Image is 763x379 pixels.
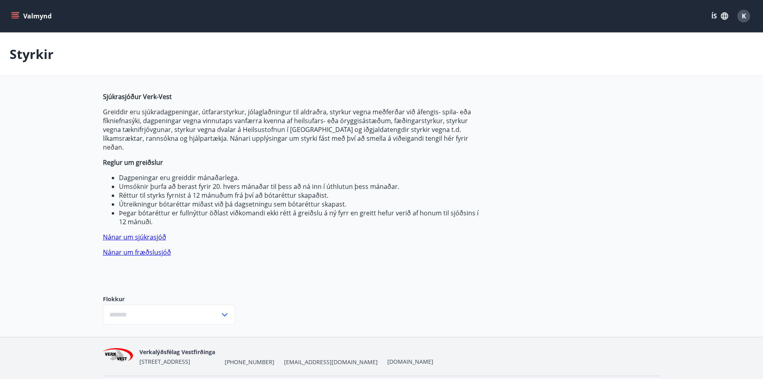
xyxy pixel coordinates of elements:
a: [DOMAIN_NAME] [387,358,433,365]
li: Útreikningur bótaréttar miðast við þá dagsetningu sem bótaréttur skapast. [119,200,481,209]
span: [EMAIL_ADDRESS][DOMAIN_NAME] [284,358,378,366]
strong: Sjúkrasjóður Verk-Vest [103,92,172,101]
a: Nánar um fræðslusjóð [103,248,171,257]
li: Réttur til styrks fyrnist á 12 mánuðum frá því að bótaréttur skapaðist. [119,191,481,200]
li: Dagpeningar eru greiddir mánaðarlega. [119,173,481,182]
li: Umsóknir þurfa að berast fyrir 20. hvers mánaðar til þess að ná inn í úthlutun þess mánaðar. [119,182,481,191]
strong: Reglur um greiðslur [103,158,163,167]
button: menu [10,9,55,23]
li: Þegar bótaréttur er fullnýttur öðlast viðkomandi ekki rétt á greiðslu á ný fyrr en greitt hefur v... [119,209,481,226]
label: Flokkur [103,295,235,303]
span: [PHONE_NUMBER] [225,358,274,366]
button: K [734,6,753,26]
button: ÍS [707,9,733,23]
span: [STREET_ADDRESS] [139,358,190,365]
span: K [742,12,746,20]
p: Styrkir [10,45,54,63]
img: jihgzMk4dcgjRAW2aMgpbAqQEG7LZi0j9dOLAUvz.png [103,348,133,365]
a: Nánar um sjúkrasjóð [103,233,166,241]
span: Verkalýðsfélag Vestfirðinga [139,348,215,356]
p: Greiddir eru sjúkradagpeningar, útfararstyrkur, jólaglaðningur til aldraðra, styrkur vegna meðfer... [103,107,481,152]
